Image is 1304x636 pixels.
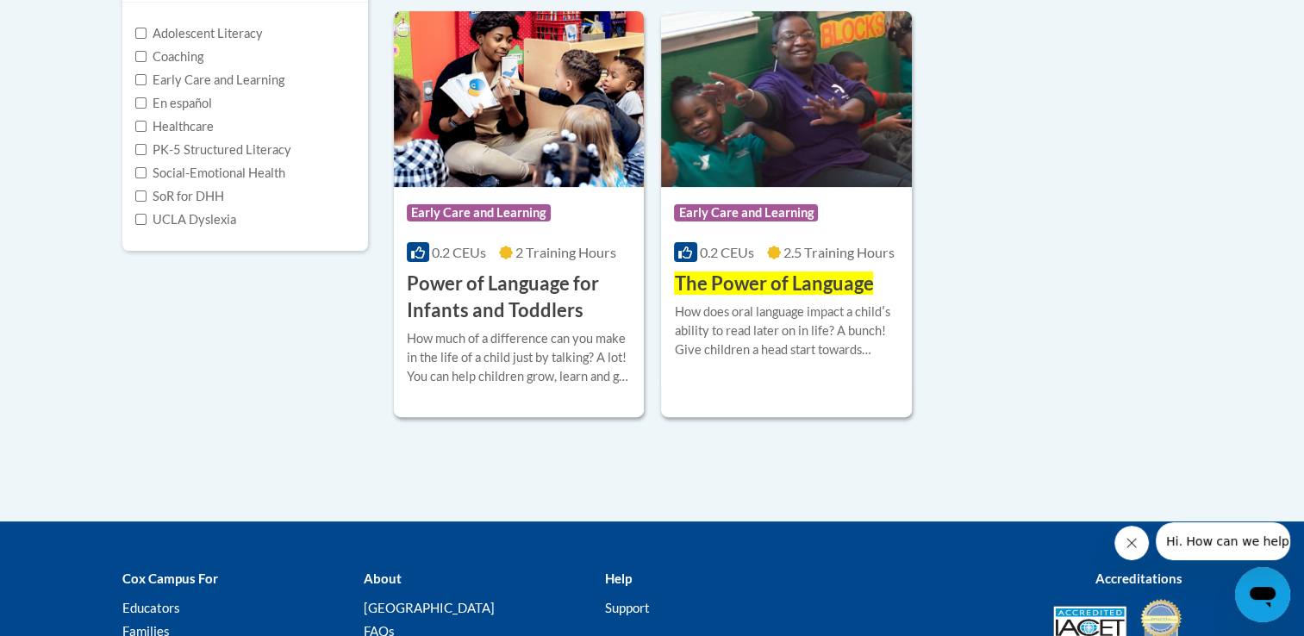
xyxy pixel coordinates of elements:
a: Support [604,600,649,615]
b: Help [604,571,631,586]
input: Checkbox for Options [135,97,147,109]
img: Course Logo [394,11,645,187]
a: Course LogoEarly Care and Learning0.2 CEUs2 Training Hours Power of Language for Infants and Todd... [394,11,645,416]
iframe: Message from company [1156,522,1290,560]
input: Checkbox for Options [135,190,147,202]
div: How much of a difference can you make in the life of a child just by talking? A lot! You can help... [407,329,632,386]
label: Adolescent Literacy [135,24,263,43]
iframe: Close message [1114,526,1149,560]
span: 0.2 CEUs [700,244,754,260]
label: Social-Emotional Health [135,164,285,183]
a: [GEOGRAPHIC_DATA] [363,600,494,615]
span: 2 Training Hours [515,244,616,260]
input: Checkbox for Options [135,144,147,155]
input: Checkbox for Options [135,121,147,132]
span: Hi. How can we help? [10,12,140,26]
div: How does oral language impact a childʹs ability to read later on in life? A bunch! Give children ... [674,302,899,359]
h3: Power of Language for Infants and Toddlers [407,271,632,324]
label: En español [135,94,212,113]
input: Checkbox for Options [135,167,147,178]
a: Course LogoEarly Care and Learning0.2 CEUs2.5 Training Hours The Power of LanguageHow does oral l... [661,11,912,416]
b: Accreditations [1095,571,1182,586]
label: PK-5 Structured Literacy [135,140,291,159]
b: About [363,571,401,586]
input: Checkbox for Options [135,28,147,39]
span: 0.2 CEUs [432,244,486,260]
label: SoR for DHH [135,187,224,206]
img: Course Logo [661,11,912,187]
a: Educators [122,600,180,615]
span: Early Care and Learning [674,204,818,221]
input: Checkbox for Options [135,51,147,62]
span: 2.5 Training Hours [783,244,895,260]
label: Coaching [135,47,203,66]
b: Cox Campus For [122,571,218,586]
input: Checkbox for Options [135,214,147,225]
label: Early Care and Learning [135,71,284,90]
iframe: Button to launch messaging window [1235,567,1290,622]
span: Early Care and Learning [407,204,551,221]
label: UCLA Dyslexia [135,210,236,229]
label: Healthcare [135,117,214,136]
span: The Power of Language [674,271,873,295]
input: Checkbox for Options [135,74,147,85]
